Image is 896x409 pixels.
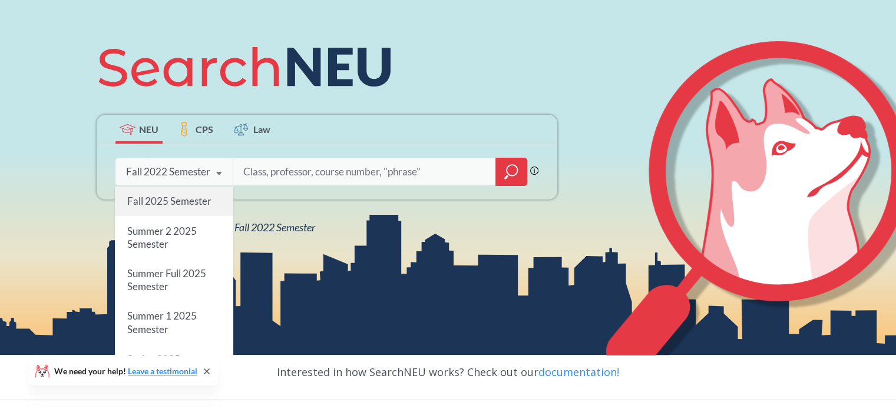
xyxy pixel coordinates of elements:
[139,122,158,136] span: NEU
[127,225,197,250] span: Summer 2 2025 Semester
[127,353,180,378] span: Spring 2025 Semester
[127,195,211,207] span: Fall 2025 Semester
[538,365,619,379] a: documentation!
[504,164,518,180] svg: magnifying glass
[127,310,197,335] span: Summer 1 2025 Semester
[253,122,270,136] span: Law
[196,122,213,136] span: CPS
[127,267,206,292] span: Summer Full 2025 Semester
[212,221,315,234] span: NEU Fall 2022 Semester
[242,159,487,184] input: Class, professor, course number, "phrase"
[126,165,210,178] div: Fall 2022 Semester
[495,158,527,186] div: magnifying glass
